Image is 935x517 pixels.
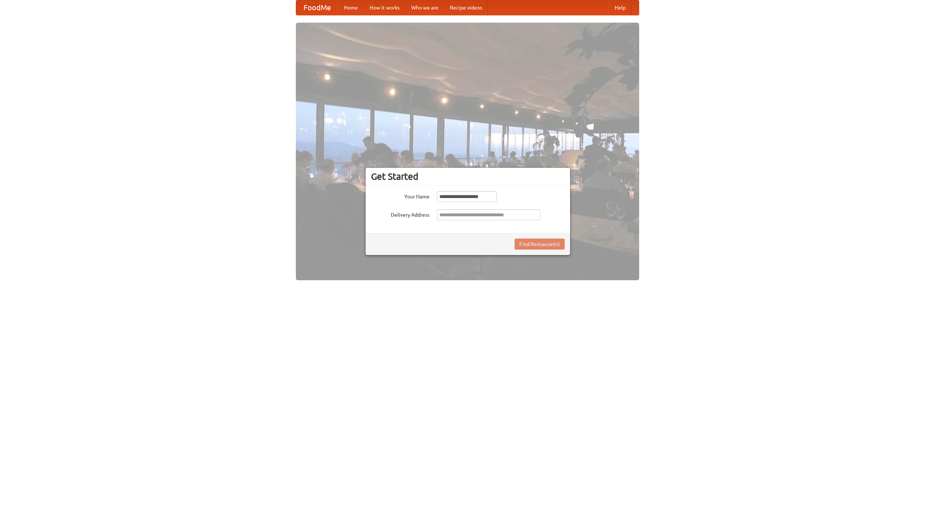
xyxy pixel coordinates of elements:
h3: Get Started [371,171,565,182]
a: Recipe videos [444,0,488,15]
a: FoodMe [296,0,338,15]
label: Delivery Address [371,209,430,218]
button: Find Restaurants! [515,239,565,250]
a: Home [338,0,364,15]
label: Your Name [371,191,430,200]
a: Help [609,0,631,15]
a: Who we are [405,0,444,15]
a: How it works [364,0,405,15]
